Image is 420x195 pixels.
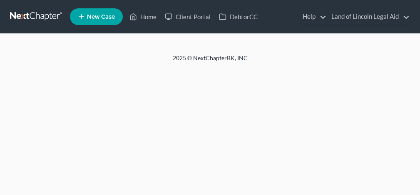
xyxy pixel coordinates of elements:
new-legal-case-button: New Case [70,8,123,25]
a: Client Portal [161,9,215,24]
a: Home [125,9,161,24]
a: Help [298,9,326,24]
a: DebtorCC [215,9,262,24]
a: Land of Lincoln Legal Aid [327,9,410,24]
div: 2025 © NextChapterBK, INC [10,54,410,69]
